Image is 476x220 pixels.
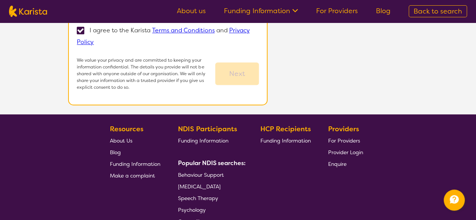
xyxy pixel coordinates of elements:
[9,6,47,17] img: Karista logo
[178,159,246,167] b: Popular NDIS searches:
[178,204,243,215] a: Psychology
[178,135,243,146] a: Funding Information
[77,57,215,91] p: We value your privacy and are committed to keeping your information confidential. The details you...
[110,149,121,156] span: Blog
[77,26,249,46] p: I agree to the Karista and
[178,192,243,204] a: Speech Therapy
[178,137,228,144] span: Funding Information
[328,161,347,167] span: Enquire
[178,195,218,202] span: Speech Therapy
[224,6,298,15] a: Funding Information
[444,190,465,211] button: Channel Menu
[178,169,243,181] a: Behaviour Support
[328,124,359,134] b: Providers
[328,146,363,158] a: Provider Login
[260,135,310,146] a: Funding Information
[178,171,224,178] span: Behaviour Support
[110,135,160,146] a: About Us
[328,135,363,146] a: For Providers
[414,7,462,16] span: Back to search
[110,158,160,170] a: Funding Information
[110,161,160,167] span: Funding Information
[409,5,467,17] a: Back to search
[178,183,221,190] span: [MEDICAL_DATA]
[328,149,363,156] span: Provider Login
[260,124,310,134] b: HCP Recipients
[178,124,237,134] b: NDIS Participants
[177,6,206,15] a: About us
[328,158,363,170] a: Enquire
[376,6,391,15] a: Blog
[178,181,243,192] a: [MEDICAL_DATA]
[152,26,214,34] a: Terms and Conditions
[110,124,143,134] b: Resources
[260,137,310,144] span: Funding Information
[110,172,155,179] span: Make a complaint
[316,6,358,15] a: For Providers
[110,137,132,144] span: About Us
[328,137,360,144] span: For Providers
[110,146,160,158] a: Blog
[110,170,160,181] a: Make a complaint
[178,206,206,213] span: Psychology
